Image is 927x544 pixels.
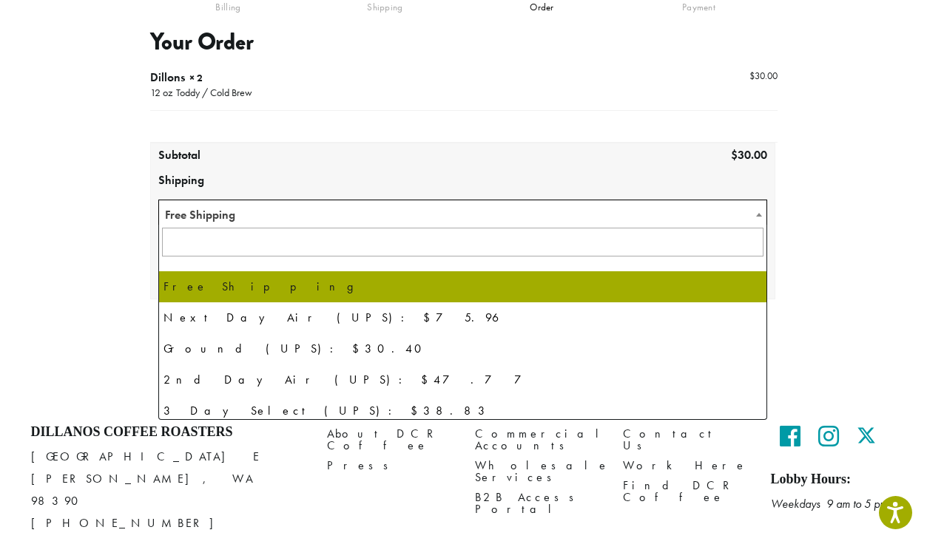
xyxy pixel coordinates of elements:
[475,424,601,456] a: Commercial Accounts
[623,424,749,456] a: Contact Us
[159,271,767,302] li: Free Shipping
[731,147,767,163] bdi: 30.00
[327,424,453,456] a: About DCR Coffee
[150,69,185,85] span: Dillons
[771,472,897,488] h5: Lobby Hours:
[159,395,767,426] li: 3 Day Select (UPS): $38.83
[475,456,601,488] a: Wholesale Services
[151,143,276,169] th: Subtotal
[623,456,749,476] a: Work Here
[771,496,888,511] em: Weekdays 9 am to 5 pm
[151,259,276,288] th: Total
[749,69,778,82] bdi: 30.00
[172,86,252,101] p: Toddy / Cold Brew
[158,200,768,229] span: Free Shipping
[327,456,453,476] a: Press
[151,234,276,259] th: Tax
[731,147,738,163] span: $
[159,200,767,229] span: Free Shipping
[749,69,755,82] span: $
[151,169,775,194] th: Shipping
[150,86,172,101] p: 12 oz
[31,446,305,534] p: [GEOGRAPHIC_DATA] E [PERSON_NAME], WA 98390 [PHONE_NUMBER]
[475,488,601,520] a: B2B Access Portal
[189,71,203,84] strong: × 2
[150,28,778,56] h3: Your Order
[159,333,767,364] li: Ground (UPS): $30.40
[159,302,767,333] li: Next Day Air (UPS): $75.96
[31,424,305,441] h4: Dillanos Coffee Roasters
[159,364,767,395] li: 2nd Day Air (UPS): $47.77
[623,476,749,508] a: Find DCR Coffee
